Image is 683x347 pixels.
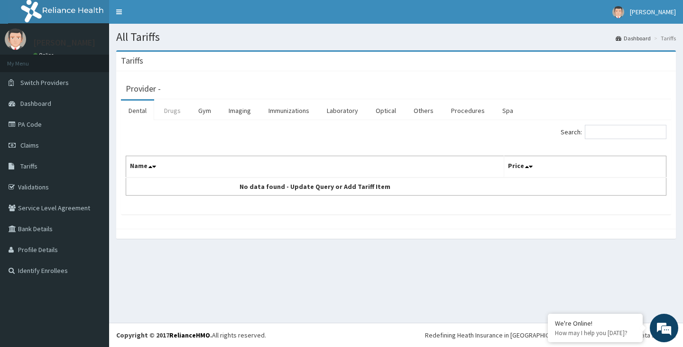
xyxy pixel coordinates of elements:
a: RelianceHMO [169,331,210,339]
td: No data found - Update Query or Add Tariff Item [126,178,504,196]
span: Tariffs [20,162,37,170]
h3: Tariffs [121,56,143,65]
th: Name [126,156,504,178]
a: Dashboard [616,34,651,42]
span: Switch Providers [20,78,69,87]
span: Claims [20,141,39,150]
div: Redefining Heath Insurance in [GEOGRAPHIC_DATA] using Telemedicine and Data Science! [425,330,676,340]
a: Gym [191,101,219,121]
a: Dental [121,101,154,121]
strong: Copyright © 2017 . [116,331,212,339]
th: Price [504,156,666,178]
a: Procedures [443,101,492,121]
a: Drugs [157,101,188,121]
p: How may I help you today? [555,329,636,337]
a: Optical [368,101,404,121]
a: Online [33,52,56,58]
img: User Image [5,28,26,50]
li: Tariffs [652,34,676,42]
a: Spa [495,101,521,121]
a: Immunizations [261,101,317,121]
input: Search: [585,125,666,139]
label: Search: [561,125,666,139]
a: Laboratory [319,101,366,121]
h3: Provider - [126,84,161,93]
a: Imaging [221,101,258,121]
div: We're Online! [555,319,636,328]
footer: All rights reserved. [109,323,683,347]
img: User Image [612,6,624,18]
span: [PERSON_NAME] [630,8,676,16]
a: Others [406,101,441,121]
span: Dashboard [20,99,51,108]
h1: All Tariffs [116,31,676,43]
p: [PERSON_NAME] [33,38,95,47]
